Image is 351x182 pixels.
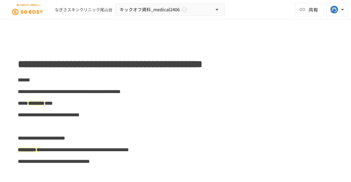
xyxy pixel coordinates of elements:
div: なぎさスキンクリニック尾山台 [55,6,112,13]
button: キックオフ資料_medical2406 [115,3,225,16]
button: 共有 [295,3,324,16]
span: キックオフ資料_medical2406 [120,6,180,13]
span: 共有 [308,6,318,13]
img: JEGjsIKIkXC9kHzRN7titGGb0UF19Vi83cQ0mCQ5DuX [5,4,49,15]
